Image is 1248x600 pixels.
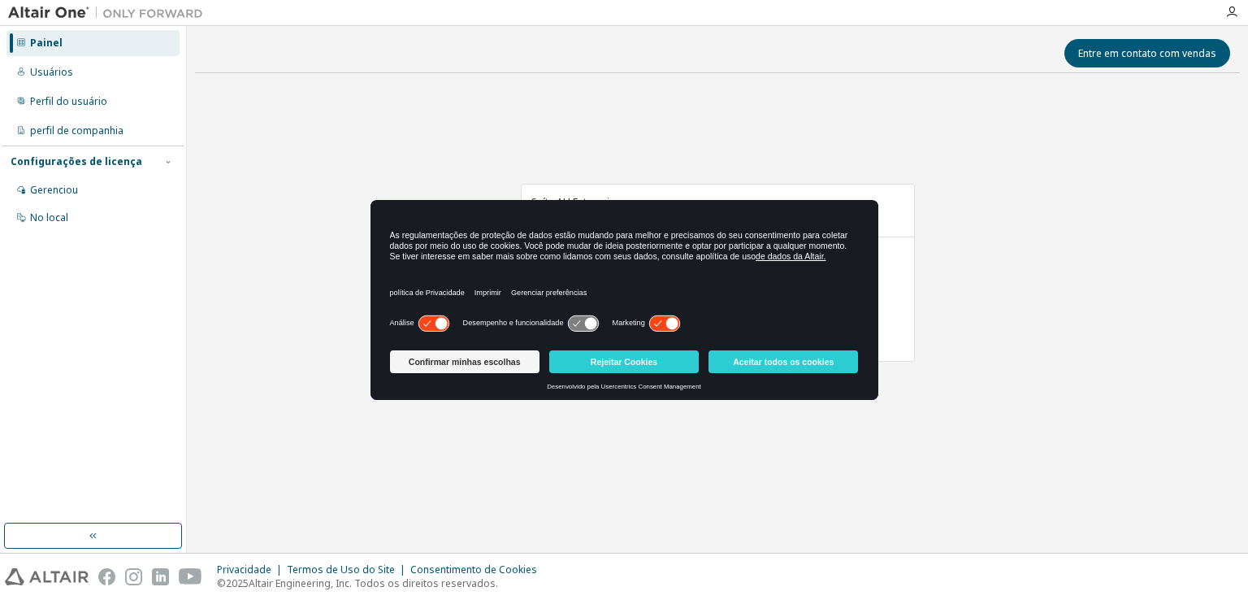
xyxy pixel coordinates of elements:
img: youtube.svg [179,568,202,585]
img: linkedin.svg [152,568,169,585]
font: Entre em contato com vendas [1078,46,1216,60]
font: No local [30,211,68,224]
font: © [217,576,226,590]
font: Consentimento de Cookies [410,563,537,576]
font: Configurações de licença [11,154,142,168]
font: perfil de companhia [30,124,123,137]
font: Gerenciou [30,183,78,197]
font: Suíte AU Enterprise [531,195,621,209]
font: Privacidade [217,563,271,576]
font: Altair Engineering, Inc. Todos os direitos reservados. [249,576,498,590]
img: altair_logo.svg [5,568,89,585]
img: facebook.svg [98,568,115,585]
img: instagram.svg [125,568,142,585]
font: Termos de Uso do Site [287,563,395,576]
img: Altair Um [8,5,211,21]
button: Entre em contato com vendas [1064,39,1230,67]
font: 2025 [226,576,249,590]
font: Painel [30,36,63,50]
font: Usuários [30,65,73,79]
font: Perfil do usuário [30,94,107,108]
